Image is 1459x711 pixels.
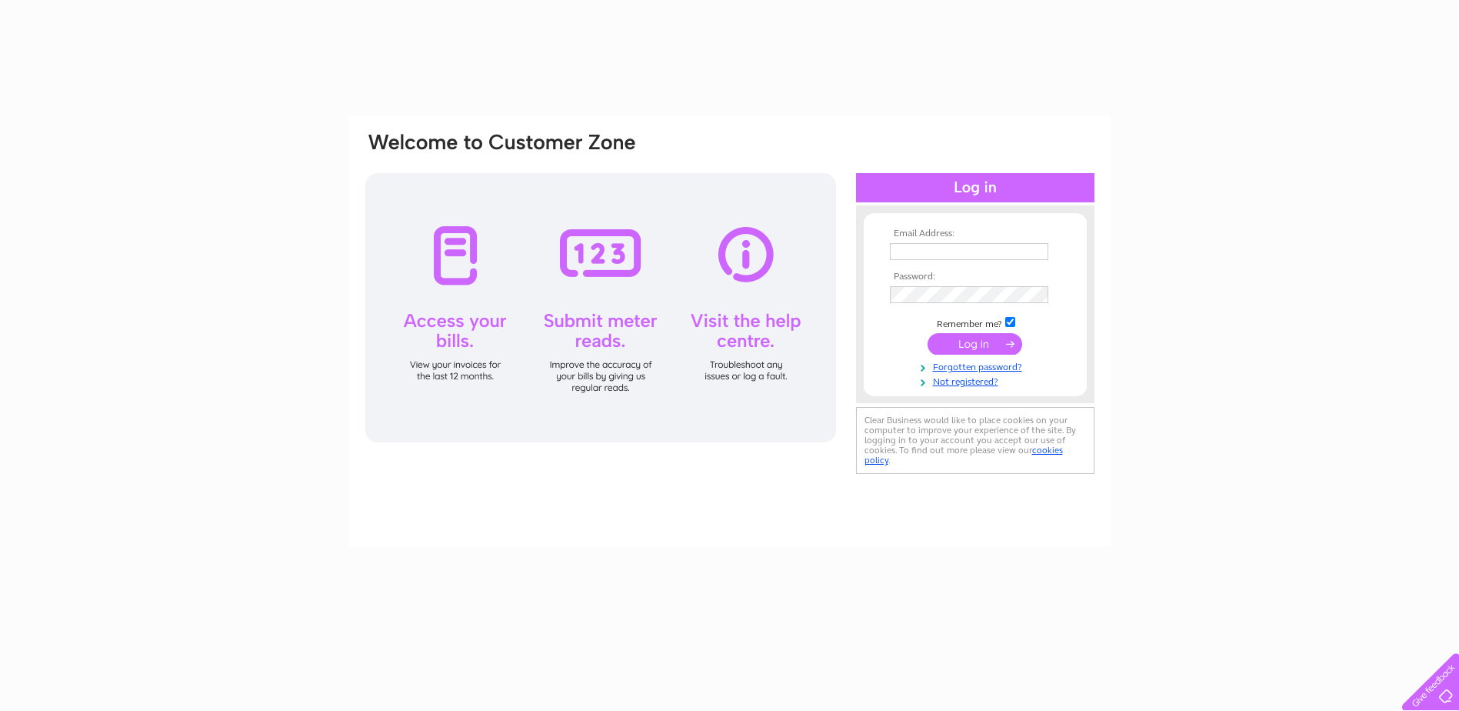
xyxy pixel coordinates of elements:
[928,333,1022,355] input: Submit
[890,373,1064,388] a: Not registered?
[886,315,1064,330] td: Remember me?
[864,445,1063,466] a: cookies policy
[886,229,1064,239] th: Email Address:
[890,359,1064,373] a: Forgotten password?
[856,407,1094,474] div: Clear Business would like to place cookies on your computer to improve your experience of the sit...
[886,272,1064,282] th: Password:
